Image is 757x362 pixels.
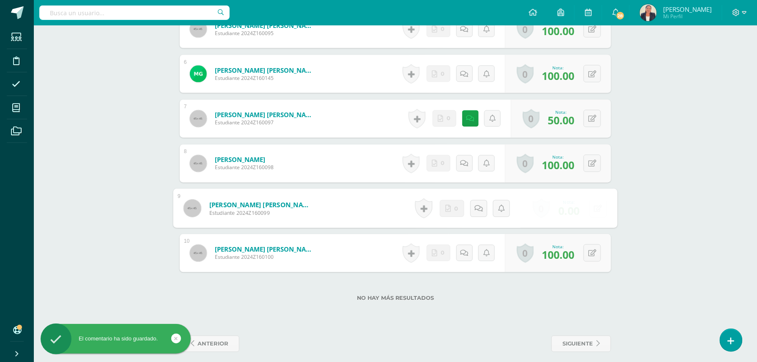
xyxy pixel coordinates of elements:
[215,245,316,254] a: [PERSON_NAME] [PERSON_NAME]
[517,64,534,84] a: 0
[548,113,574,128] span: 50.00
[215,30,316,37] span: Estudiante 2024Z160095
[542,24,574,38] span: 100.00
[215,66,316,74] a: [PERSON_NAME] [PERSON_NAME]
[215,164,274,171] span: Estudiante 2024Z160098
[39,5,230,20] input: Busca un usuario...
[523,109,540,129] a: 0
[215,119,316,126] span: Estudiante 2024Z160097
[215,21,316,30] a: [PERSON_NAME] [PERSON_NAME]
[441,21,445,37] span: 0
[190,155,207,172] img: 45x45
[215,111,316,119] a: [PERSON_NAME] [PERSON_NAME]
[517,19,534,39] a: 0
[209,209,314,217] span: Estudiante 2024Z160099
[180,336,239,352] a: anterior
[215,74,316,82] span: Estudiante 2024Z160145
[663,13,712,20] span: Mi Perfil
[551,336,611,352] a: siguiente
[190,245,207,262] img: 45x45
[447,111,451,126] span: 0
[542,244,574,250] div: Nota:
[558,199,579,205] div: Nota:
[441,66,445,82] span: 0
[455,200,458,217] span: 0
[548,110,574,115] div: Nota:
[190,110,207,127] img: 45x45
[640,4,657,21] img: 8bc7430e3f8928aa100dcf47602cf1d2.png
[558,203,579,218] span: 0.00
[562,336,593,352] span: siguiente
[197,336,228,352] span: anterior
[663,5,712,14] span: [PERSON_NAME]
[441,245,445,261] span: 0
[542,65,574,71] div: Nota:
[542,248,574,262] span: 100.00
[215,156,274,164] a: [PERSON_NAME]
[215,254,316,261] span: Estudiante 2024Z160100
[542,154,574,160] div: Nota:
[542,69,574,83] span: 100.00
[441,156,445,171] span: 0
[616,11,625,20] span: 28
[517,154,534,173] a: 0
[184,200,201,217] img: 45x45
[41,335,191,343] div: El comentario ha sido guardado.
[533,199,550,219] a: 0
[542,158,574,173] span: 100.00
[180,295,611,302] label: No hay más resultados
[190,66,207,82] img: 513a5fb36f0f51b28d8b6154c48f5937.png
[209,200,314,209] a: [PERSON_NAME] [PERSON_NAME]
[517,244,534,263] a: 0
[190,21,207,38] img: 45x45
